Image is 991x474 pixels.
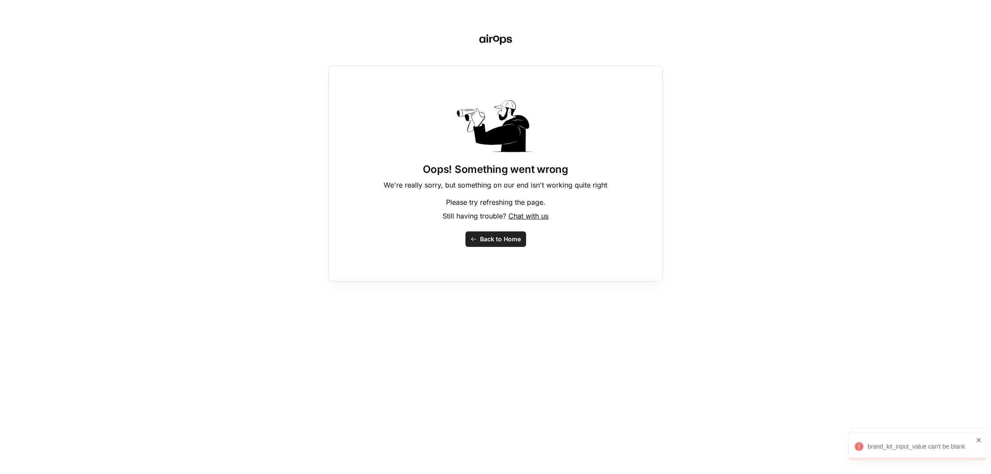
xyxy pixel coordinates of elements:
[868,442,973,451] div: brand_kit_input_value can't be blank
[423,163,568,176] h1: Oops! Something went wrong
[976,437,982,443] button: close
[508,212,548,220] span: Chat with us
[446,197,545,207] p: Please try refreshing the page.
[443,211,548,221] p: Still having trouble?
[384,180,607,190] p: We're really sorry, but something on our end isn't working quite right
[480,235,521,243] span: Back to Home
[465,231,526,247] button: Back to Home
